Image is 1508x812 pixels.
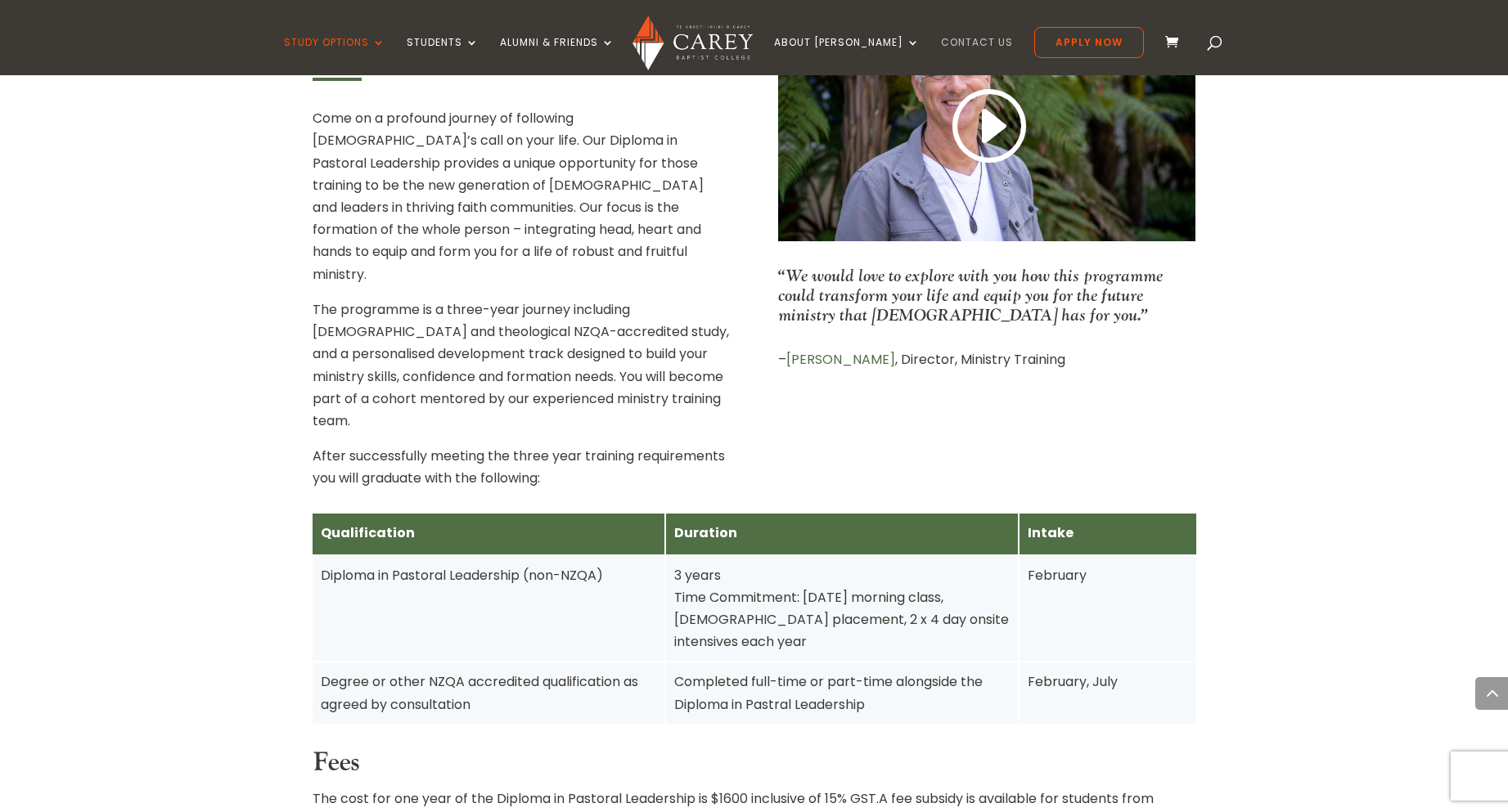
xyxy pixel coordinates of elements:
[674,564,1010,653] div: 3 years Time Commitment: [DATE] morning class, [DEMOGRAPHIC_DATA] placement, 2 x 4 day onsite int...
[1028,671,1188,693] div: February, July
[786,350,895,369] a: [PERSON_NAME]
[321,523,415,542] strong: Qualification
[778,266,1195,325] p: “We would love to explore with you how this programme could transform your life and equip you for...
[284,37,385,75] a: Study Options
[774,37,920,75] a: About [PERSON_NAME]
[313,445,730,489] p: After successfully meeting the three year training requirements you will graduate with the follow...
[313,747,1196,787] h3: Fees
[313,298,730,445] p: The programme is a three-year journey including [DEMOGRAPHIC_DATA] and theological NZQA-accredite...
[1028,564,1188,586] div: February
[941,37,1013,75] a: Contact Us
[407,37,479,75] a: Students
[674,523,737,542] strong: Duration
[1034,27,1144,58] a: Apply Now
[500,37,614,75] a: Alumni & Friends
[1028,523,1074,542] strong: Intake
[321,564,656,586] div: Diploma in Pastoral Leadership (non-NZQA)
[674,671,1010,715] div: Completed full-time or part-time alongside the Diploma in Pastral Leadership
[632,16,753,70] img: Carey Baptist College
[313,107,730,298] p: Come on a profound journey of following [DEMOGRAPHIC_DATA]’s call on your life. Our Diploma in Pa...
[778,348,1195,370] p: – , Director, Ministry Training
[321,671,656,715] div: Degree or other NZQA accredited qualification as agreed by consultation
